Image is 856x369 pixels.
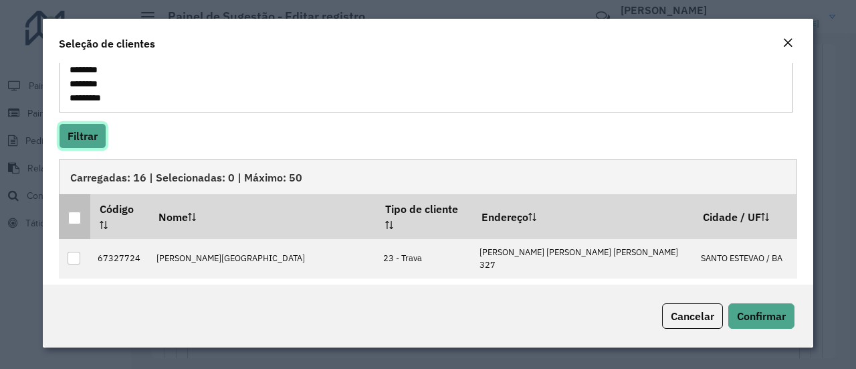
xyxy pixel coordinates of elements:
[90,239,149,279] td: 67327724
[90,279,149,318] td: 67330599
[472,279,693,318] td: R [STREET_ADDRESS][PERSON_NAME][PERSON_NAME]
[472,239,693,279] td: [PERSON_NAME] [PERSON_NAME] [PERSON_NAME] 327
[737,309,786,323] span: Confirmar
[671,309,714,323] span: Cancelar
[59,159,797,194] div: Carregadas: 16 | Selecionadas: 0 | Máximo: 50
[694,239,797,279] td: SANTO ESTEVAO / BA
[377,239,473,279] td: 23 - Trava
[377,279,473,318] td: 80 - Chopp/VIP
[662,303,723,329] button: Cancelar
[728,303,794,329] button: Confirmar
[59,123,106,149] button: Filtrar
[694,279,797,318] td: CABACEIRAS DO P / BA
[377,194,473,238] th: Tipo de cliente
[694,194,797,238] th: Cidade / UF
[90,194,149,238] th: Código
[778,35,797,52] button: Close
[150,239,377,279] td: [PERSON_NAME][GEOGRAPHIC_DATA]
[150,194,377,238] th: Nome
[59,35,155,52] h4: Seleção de clientes
[472,194,693,238] th: Endereço
[150,279,377,318] td: [PERSON_NAME] ME
[782,38,793,48] em: Fechar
